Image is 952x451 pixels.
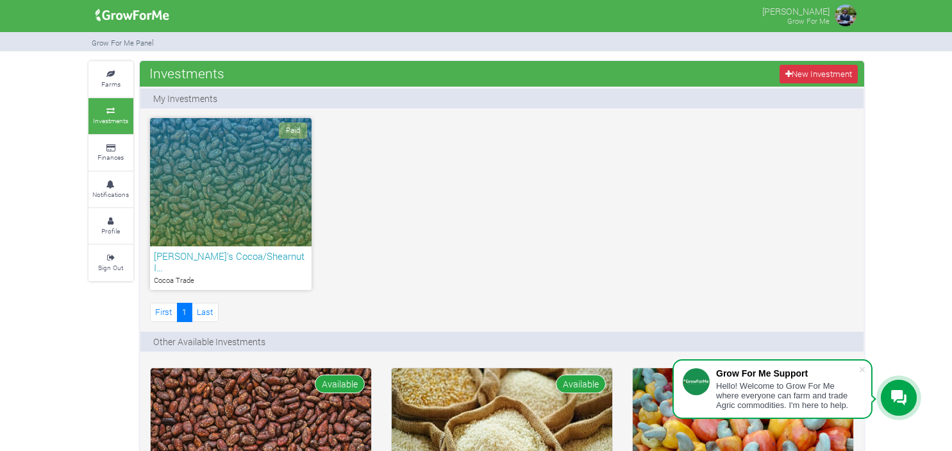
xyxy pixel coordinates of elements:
[88,208,133,244] a: Profile
[279,123,307,139] span: Paid
[787,16,830,26] small: Grow For Me
[150,303,178,321] a: First
[93,116,128,125] small: Investments
[98,263,123,272] small: Sign Out
[146,60,228,86] span: Investments
[150,118,312,290] a: Paid [PERSON_NAME]'s Cocoa/Shearnut I… Cocoa Trade
[92,38,154,47] small: Grow For Me Panel
[833,3,858,28] img: growforme image
[154,250,308,273] h6: [PERSON_NAME]'s Cocoa/Shearnut I…
[556,375,606,393] span: Available
[762,3,830,18] p: [PERSON_NAME]
[716,368,858,379] div: Grow For Me Support
[315,375,365,393] span: Available
[88,135,133,171] a: Finances
[153,335,265,348] p: Other Available Investments
[88,172,133,207] a: Notifications
[177,303,192,321] a: 1
[88,98,133,133] a: Investments
[88,245,133,280] a: Sign Out
[97,153,124,162] small: Finances
[150,303,219,321] nav: Page Navigation
[154,275,308,286] p: Cocoa Trade
[91,3,174,28] img: growforme image
[88,62,133,97] a: Farms
[153,92,217,105] p: My Investments
[780,65,857,83] a: New Investment
[92,190,129,199] small: Notifications
[192,303,219,321] a: Last
[101,80,121,89] small: Farms
[716,381,858,410] div: Hello! Welcome to Grow For Me where everyone can farm and trade Agric commodities. I'm here to help.
[101,226,120,235] small: Profile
